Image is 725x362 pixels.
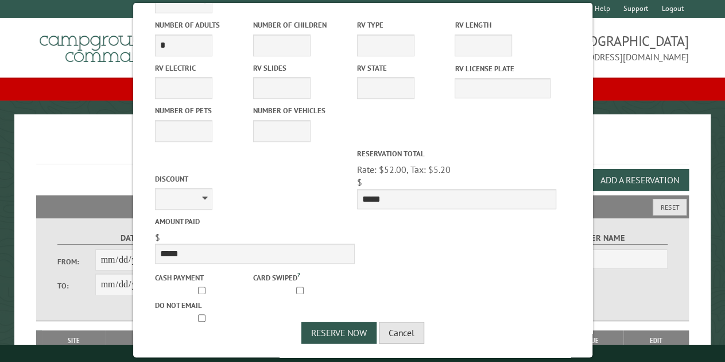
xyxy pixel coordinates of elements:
[297,271,300,279] a: ?
[253,270,348,283] label: Card swiped
[623,330,689,351] th: Edit
[591,169,689,191] button: Add a Reservation
[36,195,689,217] h2: Filters
[455,63,550,74] label: RV License Plate
[356,20,452,30] label: RV Type
[154,20,250,30] label: Number of Adults
[57,280,95,291] label: To:
[36,133,689,164] h1: Reservations
[154,63,250,74] label: RV Electric
[154,272,250,283] label: Cash payment
[253,20,348,30] label: Number of Children
[379,322,424,344] button: Cancel
[154,232,160,243] span: $
[57,256,95,267] label: From:
[253,63,348,74] label: RV Slides
[42,330,105,351] th: Site
[253,105,348,116] label: Number of Vehicles
[562,330,623,351] th: Due
[518,232,668,245] label: Customer Name
[455,20,550,30] label: RV Length
[301,322,377,344] button: Reserve Now
[356,148,556,159] label: Reservation Total
[154,300,250,311] label: Do not email
[105,330,188,351] th: Dates
[154,216,354,227] label: Amount paid
[356,176,362,188] span: $
[653,199,687,215] button: Reset
[154,105,250,116] label: Number of Pets
[154,174,354,184] label: Discount
[36,22,180,67] img: Campground Commander
[356,63,452,74] label: RV State
[356,164,450,175] span: Rate: $52.00, Tax: $5.20
[57,232,207,245] label: Dates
